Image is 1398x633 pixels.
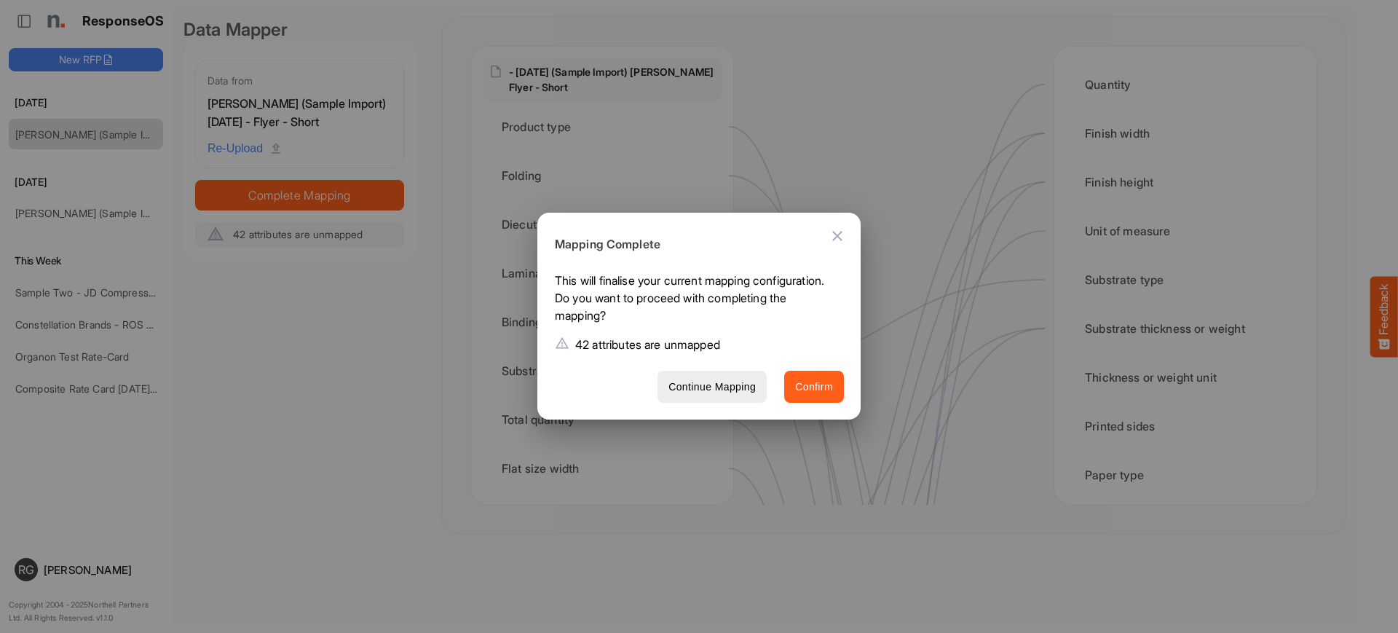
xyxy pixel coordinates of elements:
[555,235,832,254] h6: Mapping Complete
[795,378,833,396] span: Confirm
[820,219,855,253] button: Close dialog
[575,336,720,353] p: 42 attributes are unmapped
[668,378,756,396] span: Continue Mapping
[784,371,844,404] button: Confirm
[657,371,767,404] button: Continue Mapping
[555,272,832,330] p: This will finalise your current mapping configuration. Do you want to proceed with completing the...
